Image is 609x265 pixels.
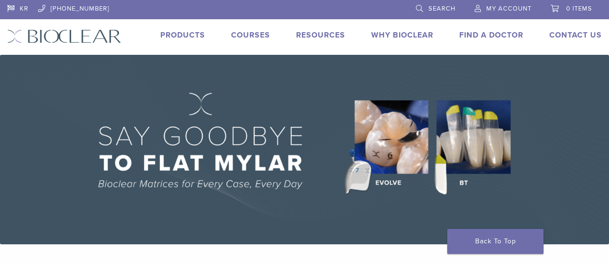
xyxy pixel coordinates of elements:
[486,5,531,13] span: My Account
[459,30,523,40] a: Find A Doctor
[296,30,345,40] a: Resources
[566,5,592,13] span: 0 items
[447,229,544,254] a: Back To Top
[160,30,205,40] a: Products
[7,29,121,43] img: Bioclear
[371,30,433,40] a: Why Bioclear
[428,5,455,13] span: Search
[549,30,602,40] a: Contact Us
[231,30,270,40] a: Courses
